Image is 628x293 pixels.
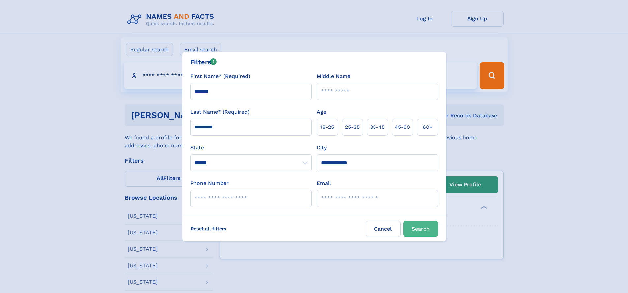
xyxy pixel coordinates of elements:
div: Filters [190,57,217,67]
label: Age [317,108,326,116]
label: Last Name* (Required) [190,108,250,116]
span: 18‑25 [320,123,334,131]
button: Search [403,221,438,237]
label: Email [317,179,331,187]
label: Middle Name [317,72,350,80]
label: Phone Number [190,179,229,187]
label: Reset all filters [186,221,231,237]
label: First Name* (Required) [190,72,250,80]
label: Cancel [366,221,401,237]
label: City [317,144,327,152]
label: State [190,144,312,152]
span: 45‑60 [395,123,410,131]
span: 25‑35 [345,123,360,131]
span: 35‑45 [370,123,385,131]
span: 60+ [423,123,433,131]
